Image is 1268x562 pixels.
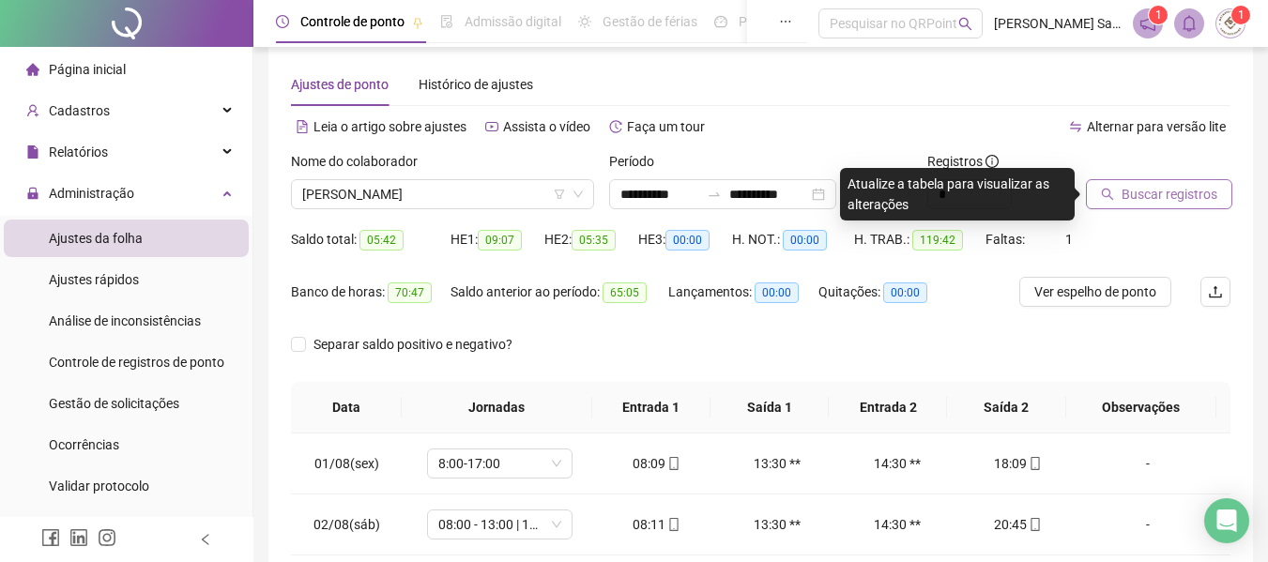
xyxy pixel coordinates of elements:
span: Faltas: [985,232,1028,247]
div: 20:45 [972,514,1062,535]
div: Open Intercom Messenger [1204,498,1249,543]
span: Admissão digital [465,14,561,29]
span: youtube [485,120,498,133]
span: 00:00 [783,230,827,251]
span: 00:00 [755,282,799,303]
span: clock-circle [276,15,289,28]
span: Registros [927,151,999,172]
span: swap [1069,120,1082,133]
th: Saída 2 [947,382,1065,433]
div: Quitações: [818,281,950,303]
div: H. TRAB.: [854,229,985,251]
span: 00:00 [883,282,927,303]
span: Faça um tour [627,119,705,134]
div: 08:11 [612,514,702,535]
span: 00:00 [665,230,710,251]
span: upload [1208,284,1223,299]
th: Entrada 2 [829,382,947,433]
div: Lançamentos: [668,281,818,303]
span: mobile [665,457,680,470]
div: HE 3: [638,229,732,251]
span: to [707,187,722,202]
span: bell [1181,15,1198,32]
span: linkedin [69,528,88,547]
th: Saída 1 [710,382,829,433]
span: 1 [1065,232,1073,247]
span: Observações [1081,397,1201,418]
span: Ocorrências [49,437,119,452]
span: 119:42 [912,230,963,251]
span: Painel do DP [739,14,812,29]
span: Gestão de solicitações [49,396,179,411]
span: Ajustes rápidos [49,272,139,287]
span: 08:00 - 13:00 | 14:00 - 18:00 [438,510,561,539]
span: 05:42 [359,230,404,251]
div: 08:09 [612,453,702,474]
span: Validar protocolo [49,478,149,494]
span: info-circle [985,155,999,168]
span: 02/08(sáb) [313,517,380,532]
span: lock [26,187,39,200]
span: search [958,17,972,31]
span: Leia o artigo sobre ajustes [313,119,466,134]
div: - [1092,514,1203,535]
span: filter [554,189,565,200]
span: ellipsis [779,15,792,28]
span: [PERSON_NAME] Sant'[PERSON_NAME] [994,13,1122,34]
span: Controle de registros de ponto [49,355,224,370]
span: ANDRESSA SANTOS DE OLIVEIRA [302,180,583,208]
button: Buscar registros [1086,179,1232,209]
span: Buscar registros [1122,184,1217,205]
span: 1 [1155,8,1162,22]
span: Gestão de férias [603,14,697,29]
span: instagram [98,528,116,547]
div: Saldo total: [291,229,451,251]
span: file [26,145,39,159]
span: sun [578,15,591,28]
span: 65:05 [603,282,647,303]
span: facebook [41,528,60,547]
span: dashboard [714,15,727,28]
span: pushpin [412,17,423,28]
span: Controle de ponto [300,14,405,29]
span: mobile [665,518,680,531]
span: Ajustes de ponto [291,77,389,92]
span: 05:35 [572,230,616,251]
label: Período [609,151,666,172]
span: file-done [440,15,453,28]
span: user-add [26,104,39,117]
button: Ver espelho de ponto [1019,277,1171,307]
div: H. NOT.: [732,229,854,251]
th: Jornadas [402,382,592,433]
span: down [573,189,584,200]
span: file-text [296,120,309,133]
th: Data [291,382,402,433]
div: HE 2: [544,229,638,251]
span: 01/08(sex) [314,456,379,471]
span: mobile [1027,457,1042,470]
span: Ver espelho de ponto [1034,281,1156,302]
span: Ajustes da folha [49,231,143,246]
span: Separar saldo positivo e negativo? [306,334,520,355]
span: mobile [1027,518,1042,531]
span: 8:00-17:00 [438,449,561,478]
th: Entrada 1 [592,382,710,433]
div: - [1092,453,1203,474]
span: 1 [1238,8,1245,22]
span: Análise de inconsistências [49,313,201,328]
img: 40900 [1216,9,1245,38]
span: notification [1139,15,1156,32]
div: HE 1: [451,229,544,251]
span: Página inicial [49,62,126,77]
div: Saldo anterior ao período: [451,281,668,303]
label: Nome do colaborador [291,151,430,172]
span: Administração [49,186,134,201]
div: Atualize a tabela para visualizar as alterações [840,168,1075,220]
span: search [1101,188,1114,201]
th: Observações [1066,382,1216,433]
span: home [26,63,39,76]
span: Relatórios [49,144,108,159]
sup: 1 [1149,6,1168,24]
div: 18:09 [972,453,1062,474]
span: Assista o vídeo [503,119,590,134]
